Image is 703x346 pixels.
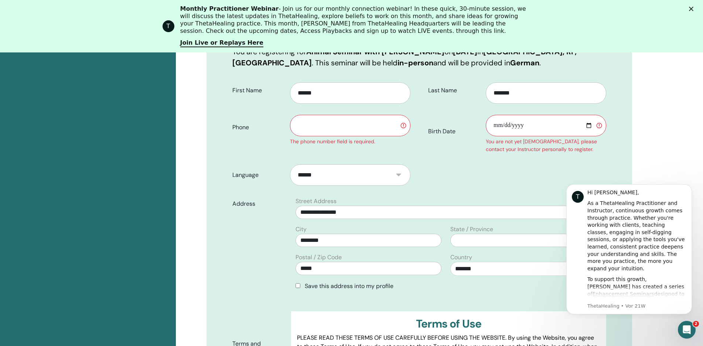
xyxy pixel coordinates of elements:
label: Country [450,253,472,262]
label: Phone [227,120,290,134]
a: Enhancement Seminars [37,113,99,119]
b: German [510,58,539,68]
label: Address [227,197,291,211]
span: Save this address into my profile [305,282,393,290]
div: Profile image for ThetaHealing [163,20,174,32]
span: 2 [693,321,699,327]
p: Message from ThetaHealing, sent Vor 21W [32,125,131,132]
iframe: Intercom live chat [678,321,696,339]
div: To support this growth, [PERSON_NAME] has created a series of designed to help you refine your kn... [32,98,131,178]
b: in-person [397,58,433,68]
label: Birth Date [423,124,486,138]
b: [DATE] [453,47,477,56]
label: Postal / Zip Code [296,253,342,262]
label: State / Province [450,225,493,234]
p: You are registering for on in . This seminar will be held and will be provided in . [232,46,606,68]
div: The phone number field is required. [290,138,410,145]
b: [GEOGRAPHIC_DATA], RP, [GEOGRAPHIC_DATA] [232,47,577,68]
div: - Join us for our monthly connection webinar! In these quick, 30-minute session, we will discuss ... [180,5,529,35]
b: Animal Seminar with [PERSON_NAME] [306,47,444,56]
label: Last Name [423,83,486,97]
iframe: Intercom notifications Nachricht [555,178,703,319]
div: Schließen [689,7,696,11]
label: Language [227,168,290,182]
label: First Name [227,83,290,97]
h3: Terms of Use [297,317,600,330]
label: Street Address [296,197,337,206]
b: Monthly Practitioner Webinar [180,5,279,12]
label: City [296,225,307,234]
a: Join Live or Replays Here [180,39,263,47]
div: You are not yet [DEMOGRAPHIC_DATA], please contact your Instructor personally to register. [486,138,606,153]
